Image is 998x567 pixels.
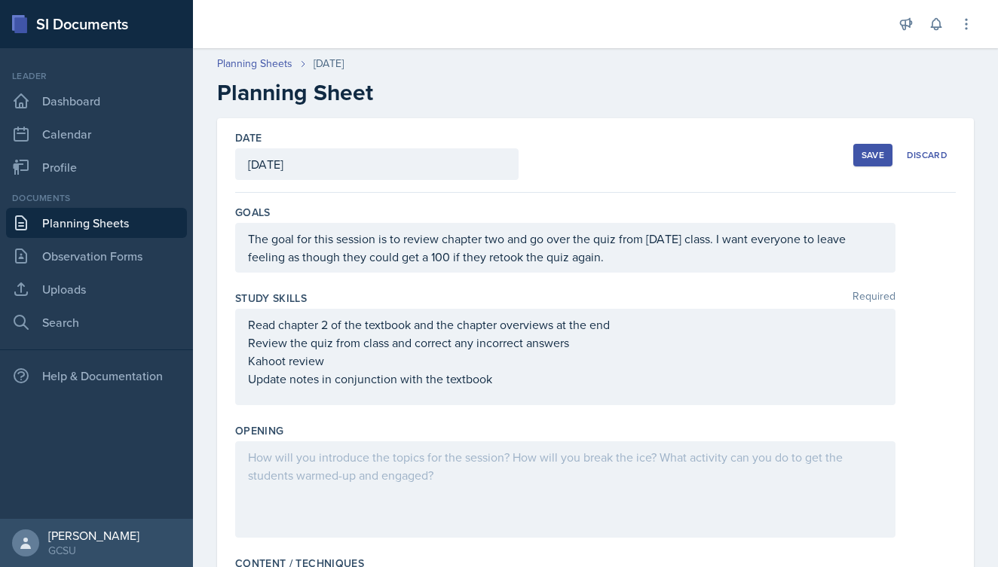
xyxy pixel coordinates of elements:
p: Read chapter 2 of the textbook and the chapter overviews at the end [248,316,883,334]
p: Kahoot review [248,352,883,370]
label: Study Skills [235,291,307,306]
div: Save [862,149,884,161]
a: Planning Sheets [6,208,187,238]
div: Leader [6,69,187,83]
div: Documents [6,191,187,205]
div: [PERSON_NAME] [48,528,139,543]
a: Profile [6,152,187,182]
p: Review the quiz from class and correct any incorrect answers [248,334,883,352]
a: Dashboard [6,86,187,116]
h2: Planning Sheet [217,79,974,106]
span: Required [853,291,895,306]
a: Planning Sheets [217,56,292,72]
div: GCSU [48,543,139,558]
a: Uploads [6,274,187,304]
div: [DATE] [314,56,344,72]
button: Discard [899,144,956,166]
p: The goal for this session is to review chapter two and go over the quiz from [DATE] class. I want... [248,230,883,266]
a: Search [6,307,187,337]
a: Observation Forms [6,241,187,271]
div: Help & Documentation [6,361,187,391]
label: Goals [235,205,271,220]
a: Calendar [6,119,187,149]
button: Save [853,144,892,166]
p: Update notes in conjunction with the textbook [248,370,883,388]
label: Date [235,130,262,145]
label: Opening [235,423,283,438]
div: Discard [907,149,947,161]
